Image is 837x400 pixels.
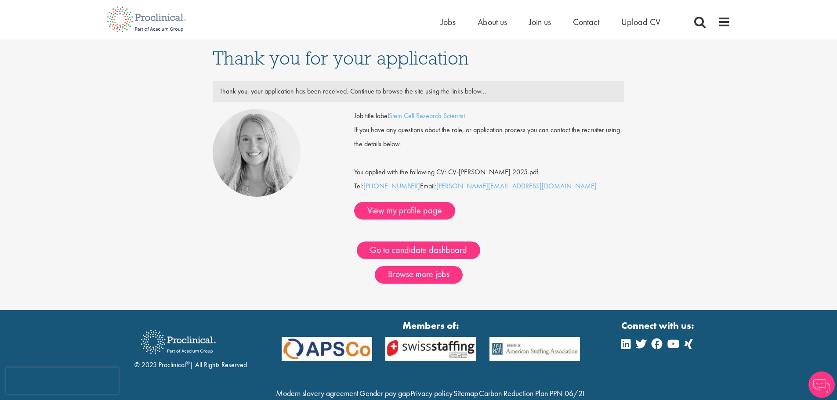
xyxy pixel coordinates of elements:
a: Contact [573,16,599,28]
a: Privacy policy [410,388,453,398]
a: Browse more jobs [375,266,463,284]
div: Thank you, your application has been received. Continue to browse the site using the links below... [213,84,624,98]
strong: Members of: [282,319,580,332]
div: © 2023 Proclinical | All Rights Reserved [134,323,247,370]
a: [PHONE_NUMBER] [363,181,420,191]
img: Chatbot [808,371,835,398]
a: About us [478,16,507,28]
sup: ® [186,359,190,366]
iframe: reCAPTCHA [6,368,119,394]
img: Proclinical Recruitment [134,324,222,360]
a: Join us [529,16,551,28]
a: Jobs [441,16,456,28]
a: Gender pay gap [359,388,410,398]
a: Stem Cell Research Scientist [389,111,465,120]
img: APSCo [275,337,379,361]
span: Thank you for your application [213,46,469,70]
div: If you have any questions about the role, or application process you can contact the recruiter us... [348,123,631,151]
strong: Connect with us: [621,319,696,332]
img: APSCo [379,337,483,361]
a: Carbon Reduction Plan PPN 06/21 [479,388,586,398]
img: APSCo [483,337,587,361]
a: [PERSON_NAME][EMAIL_ADDRESS][DOMAIN_NAME] [436,181,597,191]
img: Shannon Briggs [213,109,301,197]
a: View my profile page [354,202,455,220]
div: Tel: Email: [354,109,624,220]
div: Job title label [348,109,631,123]
a: Upload CV [621,16,660,28]
a: Go to candidate dashboard [357,241,480,259]
a: Modern slavery agreement [276,388,359,398]
a: Sitemap [453,388,478,398]
div: You applied with the following CV: CV-[PERSON_NAME] 2025.pdf. [348,151,631,179]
